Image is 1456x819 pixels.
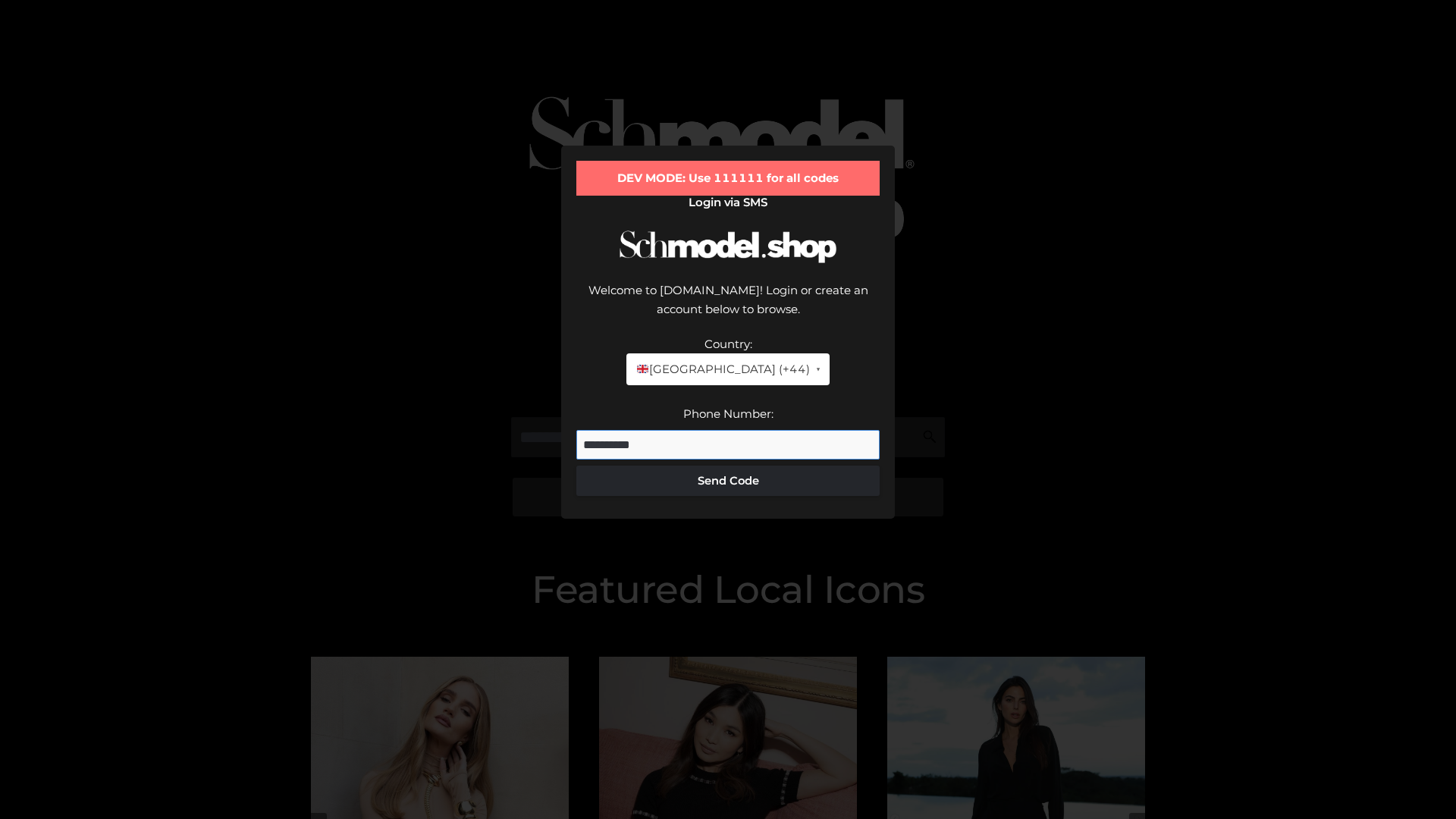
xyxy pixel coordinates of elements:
[576,196,880,209] h2: Login via SMS
[704,337,752,351] label: Country:
[614,217,842,277] img: Schmodel Logo
[637,363,648,375] img: 🇬🇧
[576,161,880,196] div: DEV MODE: Use 111111 for all codes
[683,406,773,421] label: Phone Number:
[576,281,880,334] div: Welcome to [DOMAIN_NAME]! Login or create an account below to browse.
[635,359,809,379] span: [GEOGRAPHIC_DATA] (+44)
[576,466,880,496] button: Send Code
